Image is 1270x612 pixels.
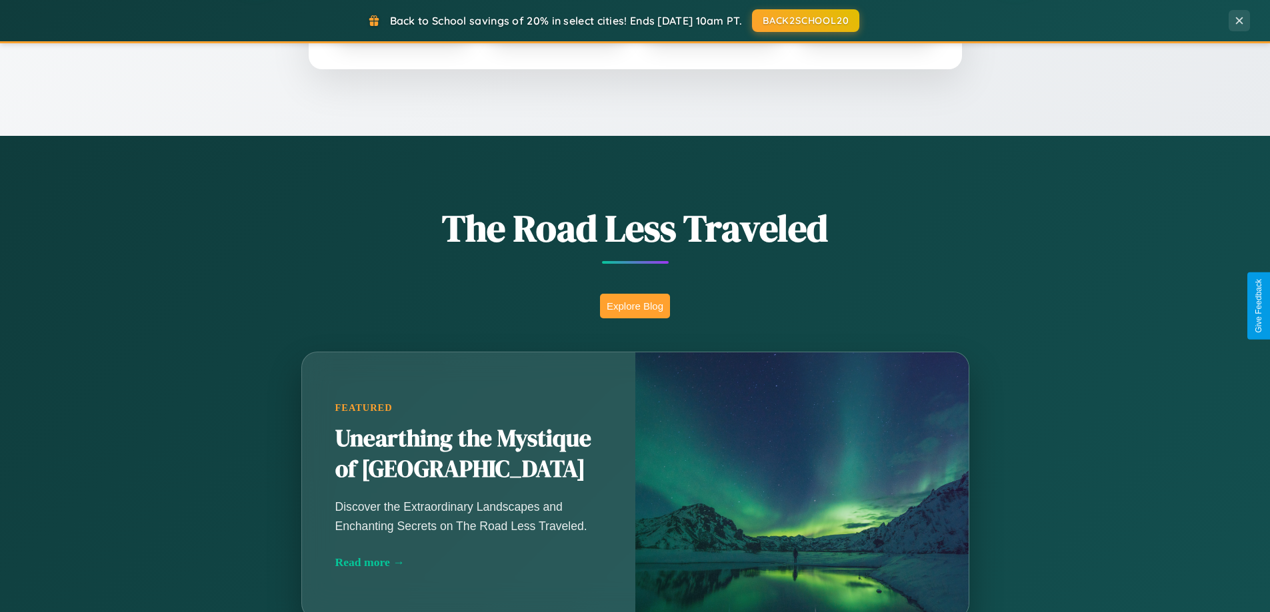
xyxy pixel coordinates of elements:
[390,14,742,27] span: Back to School savings of 20% in select cities! Ends [DATE] 10am PT.
[335,424,602,485] h2: Unearthing the Mystique of [GEOGRAPHIC_DATA]
[335,555,602,569] div: Read more →
[1254,279,1263,333] div: Give Feedback
[600,294,670,318] button: Explore Blog
[235,202,1035,254] h1: The Road Less Traveled
[335,402,602,414] div: Featured
[335,497,602,535] p: Discover the Extraordinary Landscapes and Enchanting Secrets on The Road Less Traveled.
[752,9,859,32] button: BACK2SCHOOL20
